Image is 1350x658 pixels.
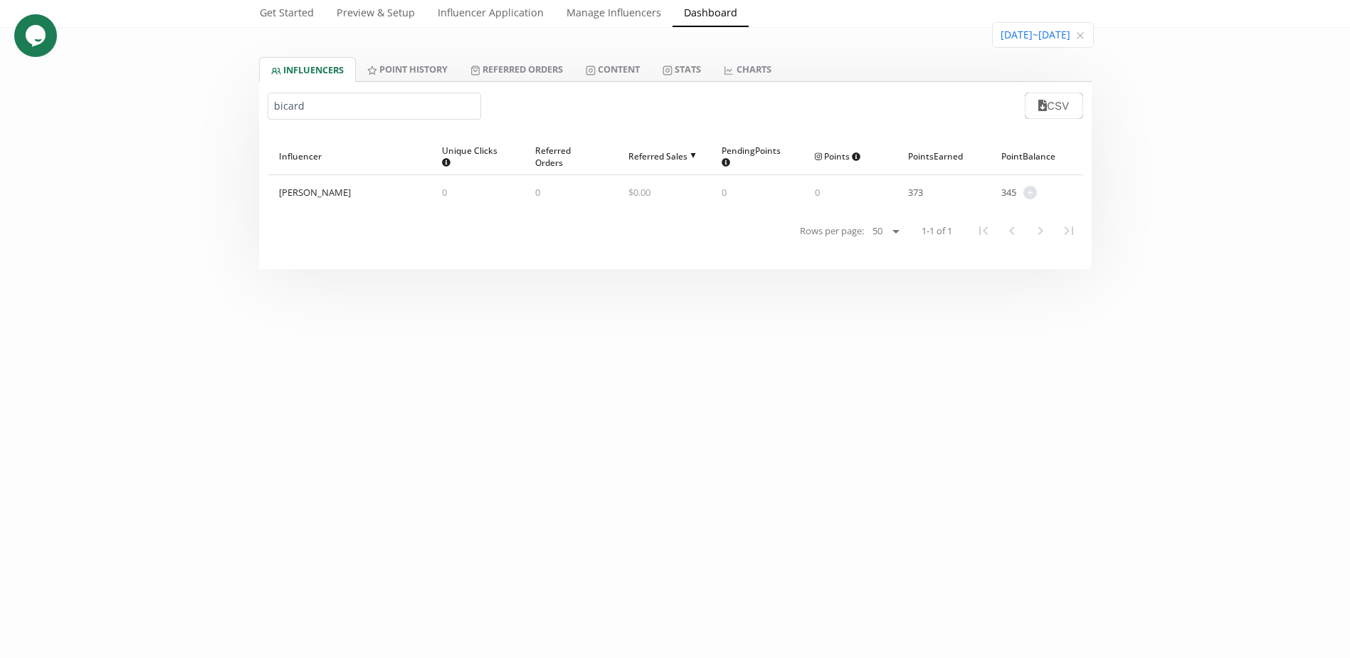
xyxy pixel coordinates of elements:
[1026,216,1055,245] button: Next Page
[815,150,861,162] span: Points
[442,186,447,199] span: 0
[712,57,782,81] a: CHARTS
[459,57,574,81] a: Referred Orders
[628,186,650,199] span: $ 0.00
[722,145,781,169] span: Pending Points
[535,186,540,199] span: 0
[628,138,699,174] div: Referred Sales
[1001,138,1072,174] div: Point Balance
[998,216,1026,245] button: Previous Page
[908,138,979,174] div: Points Earned
[268,93,481,120] input: Search by name or handle...
[279,138,420,174] div: Influencer
[722,186,727,199] span: 0
[535,138,606,174] div: Referred Orders
[651,57,712,81] a: Stats
[815,186,820,199] span: 0
[867,223,905,240] select: Rows per page:
[574,57,651,81] a: Content
[1001,186,1016,199] span: 345
[969,216,998,245] button: First Page
[279,186,351,199] div: [PERSON_NAME]
[1055,216,1083,245] button: Last Page
[687,149,699,164] span: ▲
[356,57,459,81] a: Point HISTORY
[908,186,923,199] span: 373
[14,14,60,57] iframe: chat widget
[800,224,864,238] span: Rows per page:
[1076,28,1085,43] span: Clear
[1076,31,1085,40] svg: close
[442,145,501,169] span: Unique Clicks
[1025,93,1082,119] button: CSV
[922,224,952,238] span: 1-1 of 1
[1023,186,1037,199] span: +
[259,57,356,82] a: INFLUENCERS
